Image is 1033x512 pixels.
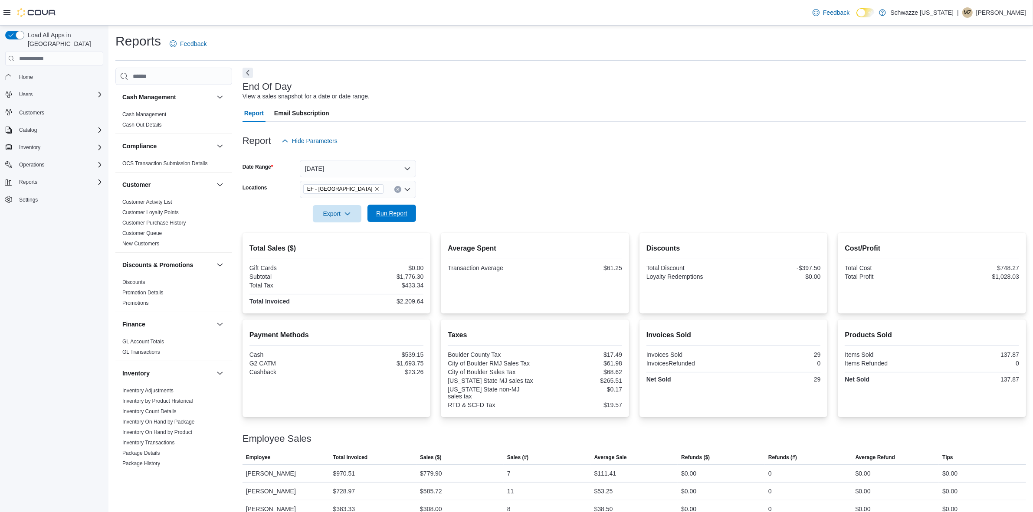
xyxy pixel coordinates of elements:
[338,351,424,358] div: $539.15
[809,4,853,21] a: Feedback
[646,330,821,340] h2: Invoices Sold
[274,104,329,122] span: Email Subscription
[300,160,416,177] button: [DATE]
[122,199,172,205] span: Customer Activity List
[856,17,857,18] span: Dark Mode
[942,486,958,496] div: $0.00
[594,468,617,479] div: $111.41
[448,351,533,358] div: Boulder County Tax
[374,186,380,192] button: Remove EF - South Boulder from selection in this group
[338,273,424,280] div: $1,776.30
[122,219,186,226] span: Customer Purchase History
[448,401,533,408] div: RTD & SCFD Tax
[338,298,424,305] div: $2,209.64
[338,369,424,375] div: $23.26
[115,277,232,312] div: Discounts & Promotions
[243,68,253,78] button: Next
[215,141,225,151] button: Compliance
[934,360,1019,367] div: 0
[122,429,192,435] a: Inventory On Hand by Product
[333,468,355,479] div: $970.51
[122,398,193,404] a: Inventory by Product Historical
[122,199,172,205] a: Customer Activity List
[215,92,225,102] button: Cash Management
[19,127,37,134] span: Catalog
[646,376,671,383] strong: Net Sold
[5,67,103,228] nav: Complex example
[2,141,107,153] button: Inventory
[243,434,312,444] h3: Employee Sales
[448,377,533,384] div: [US_STATE] State MJ sales tax
[2,106,107,118] button: Customers
[122,209,179,216] span: Customer Loyalty Points
[122,240,159,247] span: New Customers
[122,289,164,296] span: Promotion Details
[856,454,895,461] span: Average Refund
[16,125,40,135] button: Catalog
[122,369,150,378] h3: Inventory
[278,132,341,150] button: Hide Parameters
[17,8,56,17] img: Cova
[19,196,38,203] span: Settings
[215,260,225,270] button: Discounts & Promotions
[215,319,225,329] button: Finance
[448,360,533,367] div: City of Boulder RMJ Sales Tax
[845,351,930,358] div: Items Sold
[19,91,33,98] span: Users
[507,486,514,496] div: 11
[122,122,162,128] a: Cash Out Details
[957,7,959,18] p: |
[122,450,160,456] a: Package Details
[16,89,36,100] button: Users
[122,230,162,237] span: Customer Queue
[2,159,107,171] button: Operations
[976,7,1026,18] p: [PERSON_NAME]
[122,142,157,150] h3: Compliance
[122,387,174,394] span: Inventory Adjustments
[243,136,271,146] h3: Report
[122,180,213,189] button: Customer
[180,39,207,48] span: Feedback
[19,74,33,81] span: Home
[942,468,958,479] div: $0.00
[122,349,160,355] span: GL Transactions
[19,144,40,151] span: Inventory
[249,330,424,340] h2: Payment Methods
[735,351,821,358] div: 29
[122,93,176,101] h3: Cash Management
[122,261,193,269] h3: Discounts & Promotions
[243,82,292,92] h3: End Of Day
[448,243,622,254] h2: Average Spent
[537,369,622,375] div: $68.62
[122,320,145,329] h3: Finance
[122,279,145,286] span: Discounts
[16,72,36,82] a: Home
[16,142,103,153] span: Inventory
[307,185,373,193] span: EF - [GEOGRAPHIC_DATA]
[122,121,162,128] span: Cash Out Details
[122,261,213,269] button: Discounts & Promotions
[122,320,213,329] button: Finance
[249,282,335,289] div: Total Tax
[537,377,622,384] div: $265.51
[537,360,622,367] div: $61.98
[845,360,930,367] div: Items Refunded
[249,369,335,375] div: Cashback
[122,369,213,378] button: Inventory
[333,486,355,496] div: $728.97
[122,111,166,117] a: Cash Management
[448,386,533,400] div: [US_STATE] State non-MJ sales tax
[2,71,107,83] button: Home
[122,339,164,345] a: GL Account Totals
[681,486,696,496] div: $0.00
[243,184,267,191] label: Locations
[507,454,528,461] span: Sales (#)
[594,486,613,496] div: $53.25
[122,180,151,189] h3: Customer
[122,160,208,166] a: OCS Transaction Submission Details
[448,264,533,271] div: Transaction Average
[537,351,622,358] div: $17.49
[122,160,208,167] span: OCS Transaction Submission Details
